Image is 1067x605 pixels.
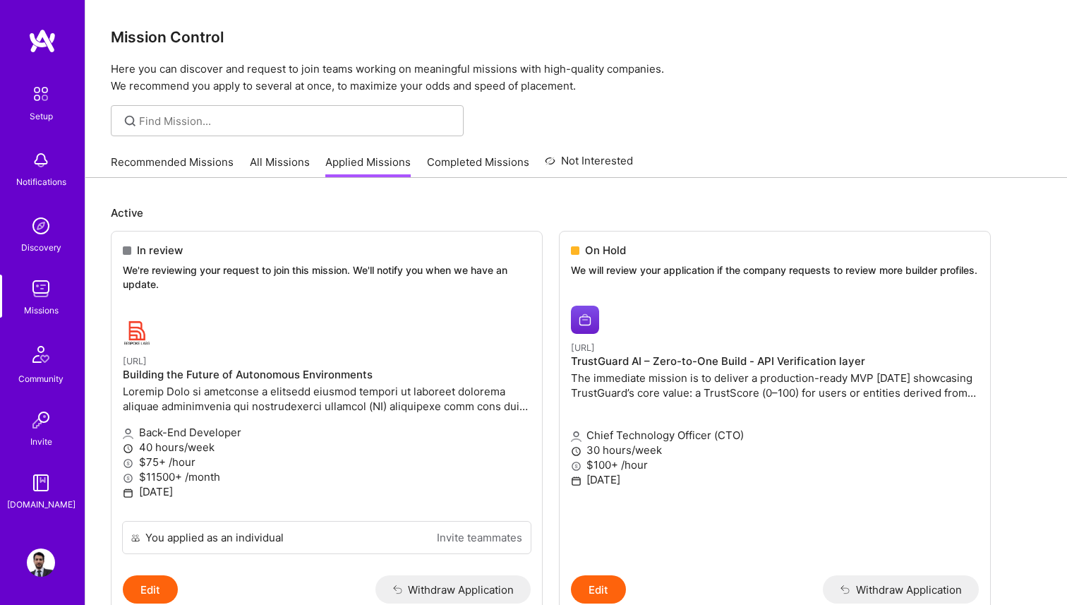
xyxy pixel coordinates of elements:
[571,443,979,457] p: 30 hours/week
[571,306,599,334] img: Trustguard.ai company logo
[16,174,66,189] div: Notifications
[139,114,453,128] input: Find Mission...
[23,549,59,577] a: User Avatar
[123,319,151,347] img: BespokeLabs.AI company logo
[123,469,531,484] p: $11500+ /month
[571,476,581,486] i: icon Calendar
[123,575,178,604] button: Edit
[111,28,1042,46] h3: Mission Control
[123,455,531,469] p: $75+ /hour
[123,369,531,381] h4: Building the Future of Autonomous Environments
[123,443,133,454] i: icon Clock
[571,431,581,442] i: icon Applicant
[123,440,531,455] p: 40 hours/week
[571,461,581,472] i: icon MoneyGray
[28,28,56,54] img: logo
[27,212,55,240] img: discovery
[571,575,626,604] button: Edit
[585,243,626,258] span: On Hold
[30,109,53,124] div: Setup
[571,446,581,457] i: icon Clock
[823,575,979,604] button: Withdraw Application
[545,152,633,178] a: Not Interested
[123,484,531,499] p: [DATE]
[325,155,411,178] a: Applied Missions
[123,429,133,439] i: icon Applicant
[560,294,990,576] a: Trustguard.ai company logo[URL]TrustGuard AI – Zero-to-One Build - API Verification layerThe imme...
[571,355,979,368] h4: TrustGuard AI – Zero-to-One Build - API Verification layer
[123,473,133,484] i: icon MoneyGray
[27,406,55,434] img: Invite
[27,146,55,174] img: bell
[111,205,1042,220] p: Active
[24,303,59,318] div: Missions
[27,469,55,497] img: guide book
[111,155,234,178] a: Recommended Missions
[123,458,133,469] i: icon MoneyGray
[123,263,531,291] p: We're reviewing your request to join this mission. We'll notify you when we have an update.
[30,434,52,449] div: Invite
[27,275,55,303] img: teamwork
[111,61,1042,95] p: Here you can discover and request to join teams working on meaningful missions with high-quality ...
[571,428,979,443] p: Chief Technology Officer (CTO)
[26,79,56,109] img: setup
[571,472,979,487] p: [DATE]
[21,240,61,255] div: Discovery
[571,457,979,472] p: $100+ /hour
[18,371,64,386] div: Community
[111,308,542,521] a: BespokeLabs.AI company logo[URL]Building the Future of Autonomous EnvironmentsLoremip Dolo si ame...
[123,356,147,366] small: [URL]
[427,155,529,178] a: Completed Missions
[123,425,531,440] p: Back-End Developer
[250,155,310,178] a: All Missions
[571,263,979,277] p: We will review your application if the company requests to review more builder profiles.
[571,342,595,353] small: [URL]
[137,243,183,258] span: In review
[27,549,55,577] img: User Avatar
[7,497,76,512] div: [DOMAIN_NAME]
[145,530,284,545] div: You applied as an individual
[24,337,58,371] img: Community
[375,575,531,604] button: Withdraw Application
[123,384,531,414] p: Loremip Dolo si ametconse a elitsedd eiusmod tempori ut laboreet dolorema aliquae adminimvenia qu...
[122,113,138,129] i: icon SearchGrey
[571,371,979,400] p: The immediate mission is to deliver a production-ready MVP [DATE] showcasing TrustGuard’s core va...
[437,530,522,545] a: Invite teammates
[123,488,133,498] i: icon Calendar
